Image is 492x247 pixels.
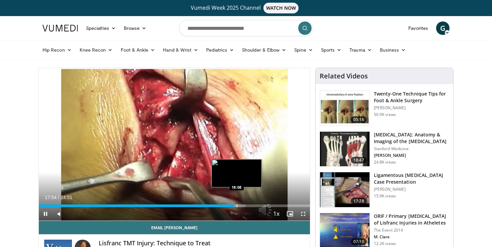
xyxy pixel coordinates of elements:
[374,105,449,111] p: [PERSON_NAME]
[374,241,396,246] p: 12.2K views
[290,43,317,57] a: Spine
[374,193,396,199] p: 15.9K views
[45,195,57,200] span: 17:54
[374,90,449,104] h3: Twenty-One Technique Tips for Foot & Ankle Surgery
[374,146,449,151] p: Stanford Medicine
[39,207,52,221] button: Pause
[320,172,449,207] a: 17:28 Ligamentous [MEDICAL_DATA] Case Presentation [PERSON_NAME] 15.9K views
[320,172,370,207] img: xX2wXF35FJtYfXNX4xMDoxOjByO_JhYE.150x105_q85_crop-smart_upscale.jpg
[58,195,59,200] span: /
[38,43,76,57] a: Hip Recon
[320,132,370,167] img: cf38df8d-9b01-422e-ad42-3a0389097cd5.150x105_q85_crop-smart_upscale.jpg
[376,43,410,57] a: Business
[320,91,370,126] img: 6702e58c-22b3-47ce-9497-b1c0ae175c4c.150x105_q85_crop-smart_upscale.jpg
[374,172,449,185] h3: Ligamentous [MEDICAL_DATA] Case Presentation
[39,68,310,221] video-js: Video Player
[374,153,449,158] p: [PERSON_NAME]
[76,43,117,57] a: Knee Recon
[44,3,448,13] a: Vumedi Week 2025 ChannelWATCH NOW
[374,160,396,165] p: 24.8K views
[270,207,283,221] button: Playback Rate
[120,21,151,35] a: Browse
[212,159,262,187] img: image.jpeg
[320,72,368,80] h4: Related Videos
[351,198,367,204] span: 17:28
[374,112,396,117] p: 50.9K views
[82,21,120,35] a: Specialties
[179,20,313,36] input: Search topics, interventions
[263,3,299,13] span: WATCH NOW
[374,228,449,233] p: The Event 2014
[297,207,310,221] button: Fullscreen
[374,187,449,192] p: [PERSON_NAME]
[374,234,449,240] p: M. Clare
[202,43,238,57] a: Pediatrics
[351,157,367,164] span: 18:47
[374,213,449,226] h3: ORIF / Primary [MEDICAL_DATA] of Lisfranc Injuries in Atheletes
[351,238,367,245] span: 07:10
[317,43,346,57] a: Sports
[283,207,297,221] button: Enable picture-in-picture mode
[43,25,78,32] img: VuMedi Logo
[320,90,449,126] a: 05:16 Twenty-One Technique Tips for Foot & Ankle Surgery [PERSON_NAME] 50.9K views
[117,43,159,57] a: Foot & Ankle
[404,21,432,35] a: Favorites
[436,21,449,35] a: G
[345,43,376,57] a: Trauma
[99,240,305,247] h4: Lisfranc TMT Injury: Technique to Treat
[52,207,66,221] button: Mute
[61,195,72,200] span: 24:51
[39,204,310,207] div: Progress Bar
[320,131,449,167] a: 18:47 [MEDICAL_DATA]: Anatomy & Imaging of the [MEDICAL_DATA] Stanford Medicine [PERSON_NAME] 24....
[39,221,310,234] a: Email [PERSON_NAME]
[238,43,290,57] a: Shoulder & Elbow
[159,43,202,57] a: Hand & Wrist
[351,116,367,123] span: 05:16
[374,131,449,145] h3: [MEDICAL_DATA]: Anatomy & Imaging of the [MEDICAL_DATA]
